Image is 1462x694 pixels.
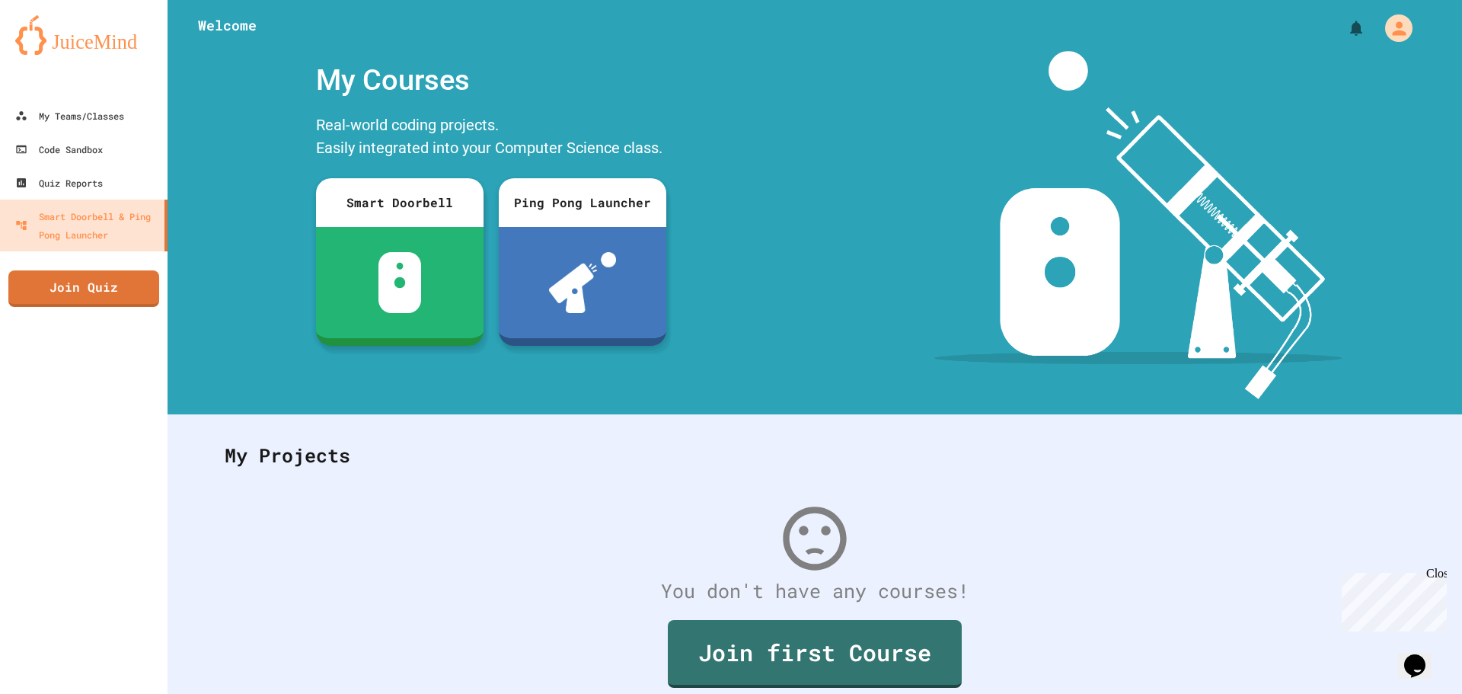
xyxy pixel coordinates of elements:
[15,207,158,244] div: Smart Doorbell & Ping Pong Launcher
[1369,11,1416,46] div: My Account
[316,178,484,227] div: Smart Doorbell
[308,51,674,110] div: My Courses
[15,107,124,125] div: My Teams/Classes
[209,577,1420,606] div: You don't have any courses!
[549,252,617,313] img: ppl-with-ball.png
[15,174,103,192] div: Quiz Reports
[8,270,159,307] a: Join Quiz
[668,620,962,688] a: Join first Course
[308,110,674,167] div: Real-world coding projects. Easily integrated into your Computer Science class.
[1336,567,1447,632] iframe: chat widget
[1319,15,1369,41] div: My Notifications
[209,426,1420,485] div: My Projects
[934,51,1342,399] img: banner-image-my-projects.png
[6,6,105,97] div: Chat with us now!Close
[1398,633,1447,679] iframe: chat widget
[15,140,103,158] div: Code Sandbox
[378,252,422,313] img: sdb-white.svg
[15,15,152,55] img: logo-orange.svg
[499,178,666,227] div: Ping Pong Launcher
